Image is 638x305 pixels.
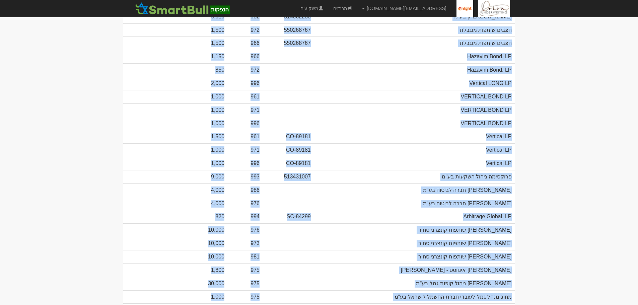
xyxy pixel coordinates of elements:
td: 973 [228,237,263,250]
td: 1,000 [188,157,228,170]
td: 966 [228,50,263,63]
td: 996 [228,117,263,130]
td: 981 [228,250,263,263]
td: [PERSON_NAME] שותפות קונצרני סחיר [314,223,515,237]
td: CO-89181 [263,130,314,143]
td: Vertical LONG LP [314,77,515,90]
img: SmartBull Logo [133,2,232,15]
td: Vertical LP [314,130,515,143]
td: 1,000 [188,290,228,304]
td: 996 [228,77,263,90]
td: 994 [228,210,263,223]
td: 961 [228,130,263,143]
td: 850 [188,63,228,77]
td: 975 [228,290,263,304]
td: Vertical LP [314,157,515,170]
td: Vertical LP [314,143,515,157]
td: Arbitrage Global, LP [314,210,515,223]
td: חצבים שותפות מוגבלת [314,23,515,37]
td: 1,150 [188,50,228,63]
td: 993 [228,170,263,183]
td: 1,000 [188,143,228,157]
td: 972 [228,23,263,37]
td: 1,000 [188,103,228,117]
td: 10,000 [188,250,228,263]
td: 1,000 [188,90,228,103]
td: 1,500 [188,130,228,143]
td: [PERSON_NAME] שותפות קונצרני סחיר [314,237,515,250]
td: 996 [228,157,263,170]
td: 961 [228,90,263,103]
td: 976 [228,197,263,210]
td: [PERSON_NAME] אינווסט - [PERSON_NAME] [314,263,515,277]
td: 513431007 [263,170,314,183]
td: 986 [228,183,263,197]
td: 550268767 [263,36,314,50]
td: 4,000 [188,183,228,197]
td: Hazavim Bond, LP [314,63,515,77]
td: 975 [228,263,263,277]
td: SC-84299 [263,210,314,223]
td: 1,500 [188,36,228,50]
td: 976 [228,223,263,237]
td: 971 [228,143,263,157]
td: 1,000 [188,117,228,130]
td: Hazavim Bond, LP [314,50,515,63]
td: VERTICAL BOND LP [314,90,515,103]
td: 820 [188,210,228,223]
td: 550268767 [263,23,314,37]
td: 975 [228,277,263,290]
td: 1,500 [188,23,228,37]
td: [PERSON_NAME] חברה לביטוח בע"מ [314,183,515,197]
td: מחוג מנהל גמל לעובדי חברת החשמל לישראל בע"מ [314,290,515,304]
td: 966 [228,36,263,50]
td: CO-89181 [263,143,314,157]
td: 10,000 [188,223,228,237]
td: VERTICAL BOND LP [314,117,515,130]
td: CO-89181 [263,157,314,170]
td: [PERSON_NAME] שותפות קונצרני סחיר [314,250,515,263]
td: [PERSON_NAME] חברה לביטוח בע"מ [314,197,515,210]
td: 1,800 [188,263,228,277]
td: 2,000 [188,77,228,90]
td: 972 [228,63,263,77]
td: 30,000 [188,277,228,290]
td: חצבים שותפות מוגבלת [314,36,515,50]
td: פרוקסימה ניהול השקעות בע"מ [314,170,515,183]
td: 10,000 [188,237,228,250]
td: VERTICAL BOND LP [314,103,515,117]
td: [PERSON_NAME] ניהול קופות גמל בע"מ [314,277,515,290]
td: 9,000 [188,170,228,183]
td: 971 [228,103,263,117]
td: 4,000 [188,197,228,210]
